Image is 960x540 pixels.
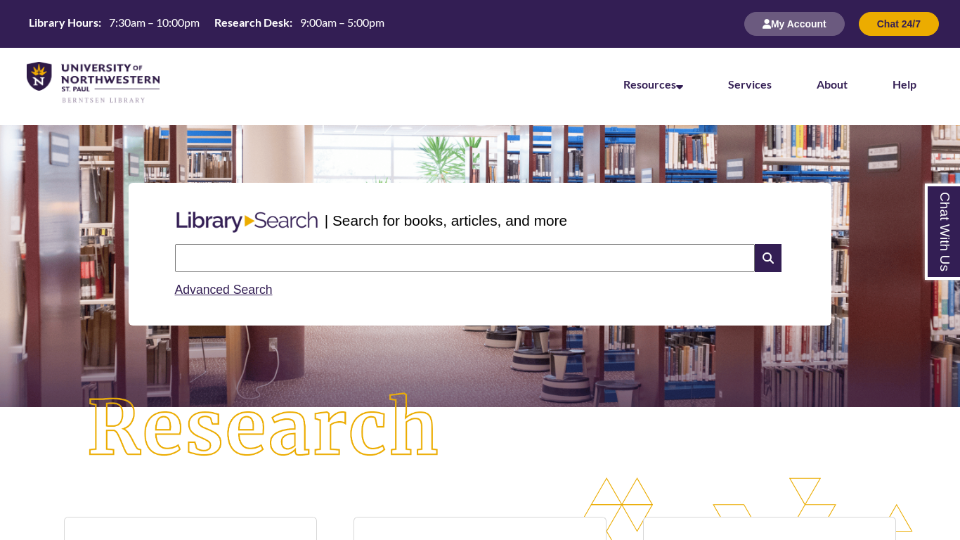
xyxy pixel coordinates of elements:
span: 9:00am – 5:00pm [300,15,384,29]
table: Hours Today [23,15,390,32]
a: Advanced Search [175,283,273,297]
button: My Account [744,12,845,36]
a: Resources [623,77,683,91]
img: UNWSP Library Logo [27,62,160,104]
img: Research [48,354,480,504]
p: | Search for books, articles, and more [325,210,567,231]
th: Library Hours: [23,15,103,30]
i: Search [755,244,781,272]
a: Chat 24/7 [859,18,939,30]
a: Hours Today [23,15,390,34]
img: Libary Search [169,206,325,238]
span: 7:30am – 10:00pm [109,15,200,29]
a: Help [893,77,916,91]
button: Chat 24/7 [859,12,939,36]
a: About [817,77,848,91]
a: Services [728,77,772,91]
a: My Account [744,18,845,30]
th: Research Desk: [209,15,294,30]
